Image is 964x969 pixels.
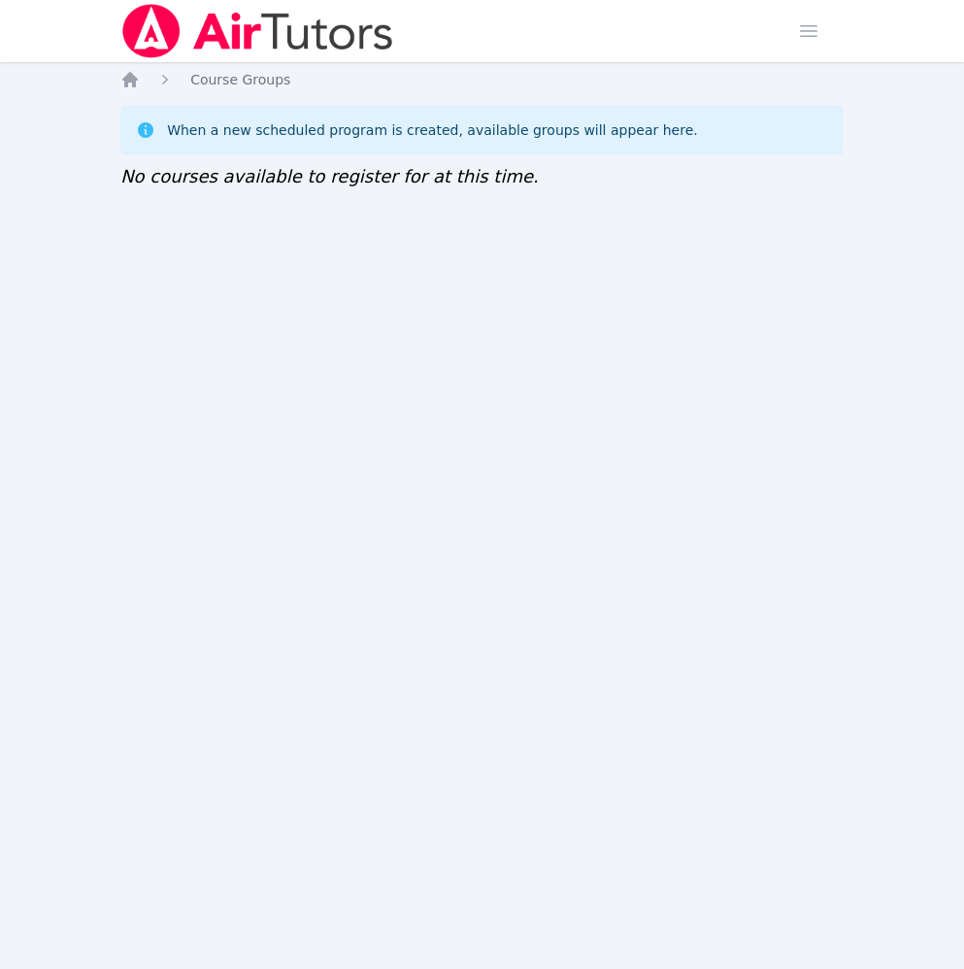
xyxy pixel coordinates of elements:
[120,70,844,89] nav: Breadcrumb
[120,166,539,186] span: No courses available to register for at this time.
[120,4,395,58] img: Air Tutors
[167,120,698,140] div: When a new scheduled program is created, available groups will appear here.
[190,70,290,89] a: Course Groups
[190,72,290,87] span: Course Groups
